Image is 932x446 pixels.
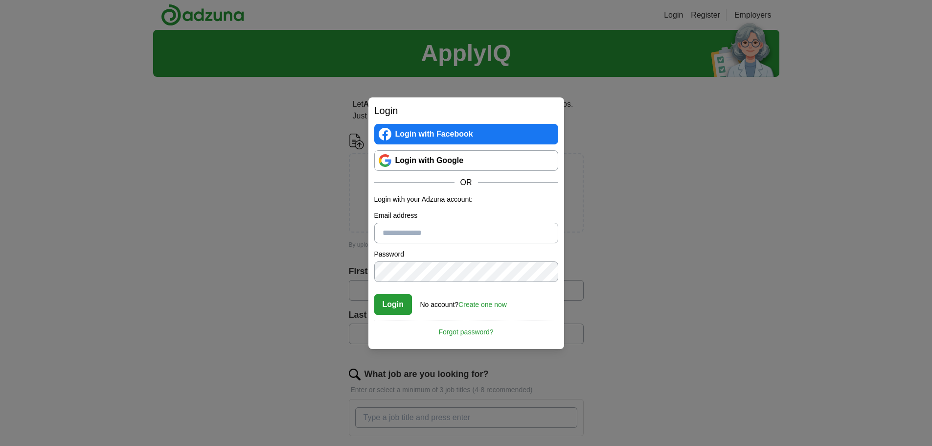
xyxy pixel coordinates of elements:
label: Password [374,249,558,259]
a: Create one now [458,301,507,308]
a: Login with Google [374,150,558,171]
a: Forgot password? [374,321,558,337]
button: Login [374,294,412,315]
label: Email address [374,211,558,221]
span: OR [455,177,478,188]
a: Login with Facebook [374,124,558,144]
div: No account? [420,294,507,310]
p: Login with your Adzuna account: [374,194,558,205]
h2: Login [374,103,558,118]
